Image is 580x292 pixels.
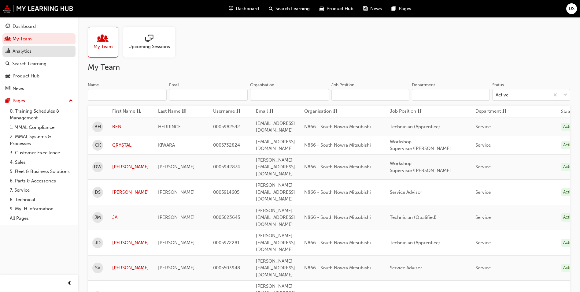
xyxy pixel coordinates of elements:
[158,265,195,271] span: [PERSON_NAME]
[7,158,76,167] a: 4. Sales
[331,89,409,101] input: Job Position
[112,189,149,196] a: [PERSON_NAME]
[390,124,440,129] span: Technician (Apprentice)
[88,82,99,88] div: Name
[561,213,577,222] div: Active
[7,132,76,148] a: 2. MMAL Systems & Processes
[13,85,24,92] div: News
[256,108,268,115] span: Email
[561,123,577,131] div: Active
[145,35,153,43] span: sessionType_ONLINE_URL-icon
[256,121,295,133] span: [EMAIL_ADDRESS][DOMAIN_NAME]
[2,83,76,94] a: News
[475,164,491,170] span: Service
[112,108,146,115] button: First Nameasc-icon
[304,142,371,148] span: N866 - South Nowra Mitsubishi
[6,86,10,92] span: news-icon
[13,73,39,80] div: Product Hub
[333,108,338,115] span: sorting-icon
[158,108,180,115] span: Last Name
[475,265,491,271] span: Service
[256,108,290,115] button: Emailsorting-icon
[94,123,101,130] span: BH
[269,5,273,13] span: search-icon
[169,82,179,88] div: Email
[7,195,76,204] a: 8. Technical
[363,5,368,13] span: news-icon
[358,2,387,15] a: news-iconNews
[6,61,10,67] span: search-icon
[304,164,371,170] span: N866 - South Nowra Mitsubishi
[136,108,141,115] span: asc-icon
[213,189,239,195] span: 0005914605
[99,35,107,43] span: people-icon
[94,163,102,170] span: DW
[392,5,396,13] span: pages-icon
[95,142,101,149] span: CK
[213,265,240,271] span: 0005503948
[256,258,295,278] span: [PERSON_NAME][EMAIL_ADDRESS][DOMAIN_NAME]
[475,108,509,115] button: Departmentsorting-icon
[158,164,195,170] span: [PERSON_NAME]
[304,265,371,271] span: N866 - South Nowra Mitsubishi
[213,215,240,220] span: 0005623645
[7,167,76,176] a: 5. Fleet & Business Solutions
[304,124,371,129] span: N866 - South Nowra Mitsubishi
[7,107,76,123] a: 0. Training Schedules & Management
[213,124,240,129] span: 0005982542
[2,95,76,107] button: Pages
[2,21,76,32] a: Dashboard
[112,214,149,221] a: JAI
[158,189,195,195] span: [PERSON_NAME]
[94,43,113,50] span: My Team
[7,148,76,158] a: 3. Customer Excellence
[112,163,149,170] a: [PERSON_NAME]
[390,108,423,115] button: Job Positionsorting-icon
[7,214,76,223] a: All Pages
[250,89,329,101] input: Organisation
[387,2,416,15] a: pages-iconPages
[304,108,332,115] span: Organisation
[561,239,577,247] div: Active
[390,139,451,152] span: Workshop Supervisor/[PERSON_NAME]
[7,123,76,132] a: 1. MMAL Compliance
[475,240,491,245] span: Service
[275,5,310,12] span: Search Learning
[13,97,25,104] div: Pages
[69,97,73,105] span: up-icon
[3,5,73,13] img: mmal
[95,239,101,246] span: JD
[224,2,264,15] a: guage-iconDashboard
[475,124,491,129] span: Service
[112,239,149,246] a: [PERSON_NAME]
[112,123,149,130] a: BEN
[569,5,574,12] span: DS
[563,91,567,99] span: down-icon
[112,108,135,115] span: First Name
[370,5,382,12] span: News
[13,48,31,55] div: Analytics
[250,82,274,88] div: Organisation
[502,108,507,115] span: sorting-icon
[158,142,175,148] span: KIWARA
[399,5,411,12] span: Pages
[264,2,315,15] a: search-iconSearch Learning
[304,108,338,115] button: Organisationsorting-icon
[67,280,72,287] span: prev-icon
[158,240,195,245] span: [PERSON_NAME]
[213,108,247,115] button: Usernamesorting-icon
[112,264,149,271] a: [PERSON_NAME]
[256,208,295,227] span: [PERSON_NAME][EMAIL_ADDRESS][DOMAIN_NAME]
[6,49,10,54] span: chart-icon
[123,27,180,58] a: Upcoming Sessions
[7,185,76,195] a: 7. Service
[213,164,240,170] span: 0005942874
[2,70,76,82] a: Product Hub
[269,108,274,115] span: sorting-icon
[561,141,577,149] div: Active
[213,108,235,115] span: Username
[561,264,577,272] div: Active
[304,189,371,195] span: N866 - South Nowra Mitsubishi
[496,92,508,99] div: Active
[327,5,353,12] span: Product Hub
